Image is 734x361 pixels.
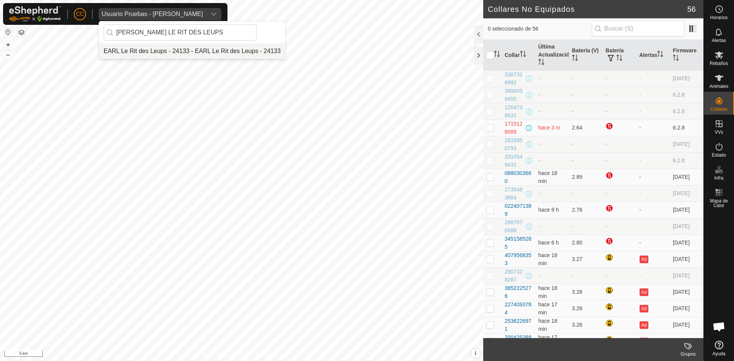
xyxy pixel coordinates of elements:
[494,52,500,58] p-sorticon: Activar para ordenar
[572,56,578,62] p-sorticon: Activar para ordenar
[569,152,602,169] td: -
[538,223,540,229] span: -
[569,87,602,103] td: -
[602,87,636,103] td: -
[505,301,532,317] div: 2274093784
[102,11,203,17] div: Usuario Pruebas - [PERSON_NAME]
[706,199,732,208] span: Mapa de Calor
[104,24,257,40] input: Buscar por región, país, empresa o propiedad
[616,56,622,62] p-sorticon: Activar para ordenar
[670,87,703,103] td: 6.2.8
[3,50,13,59] button: –
[673,56,679,62] p-sorticon: Activar para ordenar
[670,267,703,284] td: [DATE]
[505,251,532,267] div: 4079568353
[670,251,703,267] td: [DATE]
[505,71,525,87] div: 3387326992
[636,202,670,218] td: -
[569,169,602,185] td: 2.89
[569,185,602,202] td: -
[636,70,670,87] td: -
[569,235,602,251] td: 2.80
[636,235,670,251] td: -
[636,169,670,185] td: -
[535,40,569,71] th: Última Actualización
[538,60,544,66] p-sorticon: Activar para ordenar
[713,351,726,356] span: Ayuda
[505,153,525,169] div: 3310549431
[712,153,726,157] span: Estado
[640,321,648,329] button: Ad
[255,351,281,358] a: Contáctenos
[538,190,540,196] span: -
[602,267,636,284] td: -
[636,103,670,120] td: -
[602,136,636,152] td: -
[488,5,687,14] h2: Collares No Equipados
[538,240,559,246] span: 30 sept 2025, 4:39
[636,218,670,235] td: -
[670,333,703,350] td: [DATE]
[505,186,525,202] div: 2735483884
[538,92,540,98] span: -
[670,300,703,317] td: [DATE]
[569,300,602,317] td: 3.26
[538,285,557,299] span: 30 sept 2025, 11:07
[538,301,557,316] span: 30 sept 2025, 11:08
[475,350,476,356] span: i
[538,125,560,131] span: 23 jun 2025, 6:05
[505,317,532,333] div: 2536226971
[538,157,540,164] span: -
[569,251,602,267] td: 3.27
[538,108,540,114] span: -
[3,40,13,49] button: +
[505,169,532,185] div: 0880303660
[710,84,728,89] span: Animales
[17,28,26,37] button: Capas del Mapa
[505,268,525,284] div: 2807328287
[538,75,540,81] span: -
[602,152,636,169] td: -
[602,185,636,202] td: -
[505,202,532,218] div: 0224071389
[670,70,703,87] td: [DATE]
[538,334,557,348] span: 30 sept 2025, 11:08
[104,47,281,56] div: EARL Le Rit des Leups - 24133 - EARL Le Rit des Leups - 24133
[657,52,663,58] p-sorticon: Activar para ordenar
[569,267,602,284] td: -
[714,176,723,180] span: Infra
[670,136,703,152] td: [DATE]
[670,152,703,169] td: 6.2.8
[505,120,525,136] div: 1715128089
[569,202,602,218] td: 2.78
[670,103,703,120] td: 6.2.8
[636,136,670,152] td: -
[670,169,703,185] td: [DATE]
[636,87,670,103] td: -
[670,120,703,136] td: 6.2.8
[636,152,670,169] td: -
[670,317,703,333] td: [DATE]
[640,305,648,312] button: Ad
[569,333,602,350] td: 3.28
[602,70,636,87] td: -
[569,40,602,71] th: Batería (V)
[488,25,592,33] span: 0 seleccionado de 56
[76,10,84,18] span: CC
[569,70,602,87] td: -
[710,61,728,66] span: Rebaños
[99,8,206,20] span: Usuario Pruebas - Gregorio Alarcia
[712,38,726,43] span: Alertas
[640,288,648,296] button: Ad
[670,185,703,202] td: [DATE]
[670,218,703,235] td: [DATE]
[538,318,557,332] span: 30 sept 2025, 11:08
[640,256,648,263] button: Ad
[538,170,557,184] span: 30 sept 2025, 11:08
[640,338,648,345] button: Ad
[602,103,636,120] td: -
[704,338,734,359] a: Ayuda
[569,218,602,235] td: -
[505,219,525,235] div: 2887670588
[670,202,703,218] td: [DATE]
